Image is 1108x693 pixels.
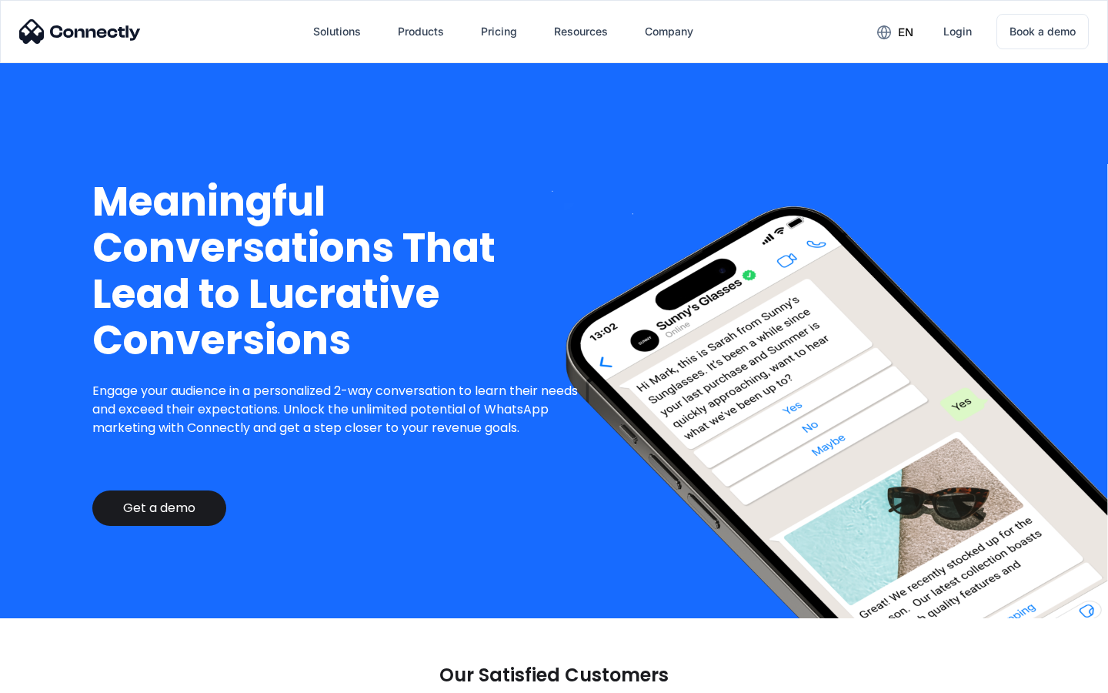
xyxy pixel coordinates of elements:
h1: Meaningful Conversations That Lead to Lucrative Conversions [92,179,590,363]
a: Book a demo [996,14,1089,49]
div: Get a demo [123,500,195,516]
aside: Language selected: English [15,666,92,688]
div: Products [398,21,444,42]
div: en [898,22,913,43]
div: Solutions [313,21,361,42]
a: Get a demo [92,490,226,526]
p: Our Satisfied Customers [439,665,669,686]
div: Pricing [481,21,517,42]
a: Login [931,13,984,50]
img: Connectly Logo [19,19,141,44]
a: Pricing [469,13,529,50]
p: Engage your audience in a personalized 2-way conversation to learn their needs and exceed their e... [92,382,590,437]
div: Resources [554,21,608,42]
div: Company [645,21,693,42]
div: Login [943,21,972,42]
ul: Language list [31,666,92,688]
